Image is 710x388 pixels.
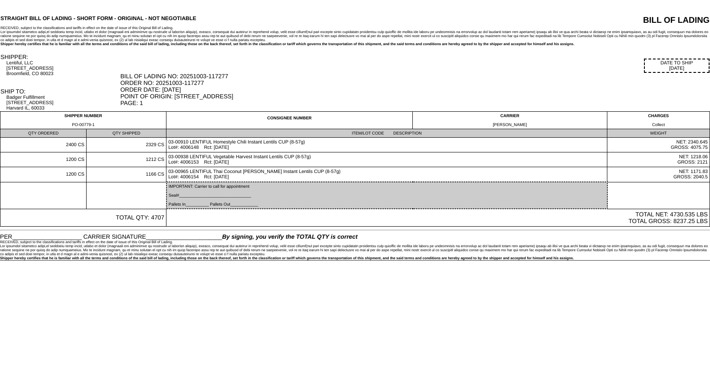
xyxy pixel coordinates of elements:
[87,138,166,152] td: 2329 CS
[607,112,710,129] td: CHARGES
[222,233,357,240] span: By signing, you verify the TOTAL QTY is correct
[120,73,710,106] div: BILL OF LADING NO: 20251003-117277 ORDER NO: 20251003-117277 ORDER DATE: [DATE] POINT OF ORIGIN: ...
[166,112,413,129] td: CONSIGNEE NUMBER
[166,209,710,227] td: TOTAL NET: 4730.535 LBS TOTAL GROSS: 8237.25 LBS
[607,138,710,152] td: NET: 2340.645 GROSS: 4075.75
[6,60,119,76] div: Lentiful, LLC [STREET_ADDRESS] Broomfield, CO 80023
[166,182,607,209] td: IMPORTANT: Carrier to call for appointment Seal#_______________________________ Pallets In_______...
[6,95,119,111] div: Badger Fulfillment [STREET_ADDRESS] Harvard IL, 60033
[0,152,87,167] td: 1200 CS
[0,54,120,60] div: SHIPPER:
[413,112,607,129] td: CARRIER
[87,167,166,182] td: 1166 CS
[166,129,607,138] td: ITEM/LOT CODE DESCRIPTION
[607,152,710,167] td: NET: 1218.06 GROSS: 2121
[0,88,120,95] div: SHIP TO:
[415,122,605,127] div: [PERSON_NAME]
[0,129,87,138] td: QTY ORDERED
[87,129,166,138] td: QTY SHIPPED
[2,122,164,127] div: PO-00779-1
[644,59,710,73] div: DATE TO SHIP [DATE]
[166,152,607,167] td: 03-00938 LENTIFUL Vegetable Harvest Instant Lentils CUP (8-57g) Lot#: 4006153 Rct: [DATE]
[0,167,87,182] td: 1200 CS
[0,138,87,152] td: 2400 CS
[0,42,710,46] div: Shipper hereby certifies that he is familiar with all the terms and conditions of the said bill o...
[87,152,166,167] td: 1212 CS
[0,209,166,227] td: TOTAL QTY: 4707
[166,167,607,182] td: 03-00965 LENTIFUL Thai Coconut [PERSON_NAME] Instant Lentils CUP (8-57g) Lot#: 4006154 Rct: [DATE]
[607,167,710,182] td: NET: 1171.83 GROSS: 2040.5
[520,15,710,25] div: BILL OF LADING
[607,129,710,138] td: WEIGHT
[609,122,708,127] div: Collect
[166,138,607,152] td: 03-00910 LENTIFUL Homestyle Chili Instant Lentils CUP (8-57g) Lot#: 4006148 Rct: [DATE]
[0,112,166,129] td: SHIPPER NUMBER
